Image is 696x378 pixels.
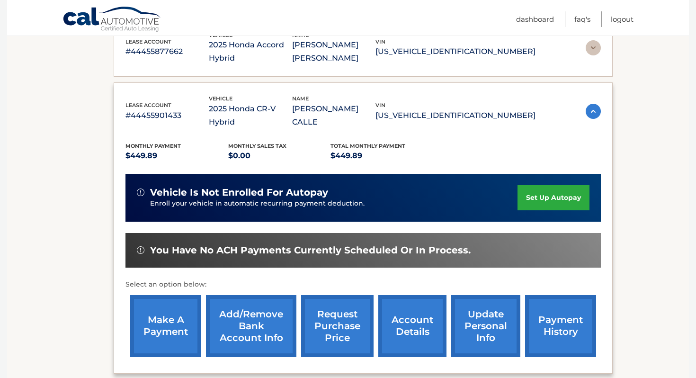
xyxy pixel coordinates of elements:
[375,38,385,45] span: vin
[130,295,201,357] a: make a payment
[125,38,171,45] span: lease account
[375,45,535,58] p: [US_VEHICLE_IDENTIFICATION_NUMBER]
[611,11,634,27] a: Logout
[378,295,446,357] a: account details
[125,109,209,122] p: #44455901433
[125,102,171,108] span: lease account
[137,189,144,196] img: alert-white.svg
[125,149,228,162] p: $449.89
[518,185,589,210] a: set up autopay
[228,149,331,162] p: $0.00
[125,279,601,290] p: Select an option below:
[62,6,162,34] a: Cal Automotive
[209,95,232,102] span: vehicle
[586,40,601,55] img: accordion-rest.svg
[330,149,433,162] p: $449.89
[330,143,405,149] span: Total Monthly Payment
[451,295,520,357] a: update personal info
[150,187,328,198] span: vehicle is not enrolled for autopay
[375,102,385,108] span: vin
[292,102,375,129] p: [PERSON_NAME] CALLE
[137,246,144,254] img: alert-white.svg
[301,295,374,357] a: request purchase price
[375,109,535,122] p: [US_VEHICLE_IDENTIFICATION_NUMBER]
[574,11,590,27] a: FAQ's
[150,244,471,256] span: You have no ACH payments currently scheduled or in process.
[525,295,596,357] a: payment history
[586,104,601,119] img: accordion-active.svg
[206,295,296,357] a: Add/Remove bank account info
[228,143,286,149] span: Monthly sales Tax
[125,45,209,58] p: #44455877662
[292,38,375,65] p: [PERSON_NAME] [PERSON_NAME]
[150,198,518,209] p: Enroll your vehicle in automatic recurring payment deduction.
[209,38,292,65] p: 2025 Honda Accord Hybrid
[125,143,181,149] span: Monthly Payment
[209,102,292,129] p: 2025 Honda CR-V Hybrid
[292,95,309,102] span: name
[516,11,554,27] a: Dashboard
